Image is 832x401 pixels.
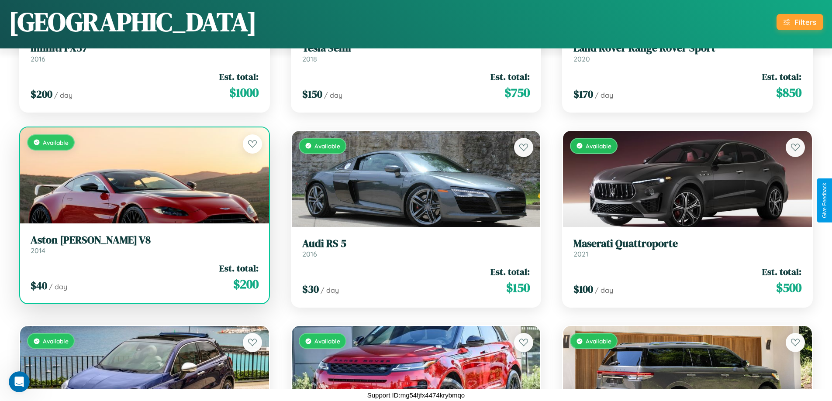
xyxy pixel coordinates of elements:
[595,91,613,99] span: / day
[504,84,530,101] span: $ 750
[31,246,45,255] span: 2014
[367,389,465,401] p: Support ID: mg54fjfx4474krybmqo
[573,42,801,55] h3: Land Rover Range Rover Sport
[573,237,801,259] a: Maserati Quattroporte2021
[302,282,319,296] span: $ 30
[586,337,611,345] span: Available
[9,371,30,392] iframe: Intercom live chat
[321,286,339,295] span: / day
[573,237,801,250] h3: Maserati Quattroporte
[302,42,530,55] h3: Tesla Semi
[219,70,259,83] span: Est. total:
[49,282,67,291] span: / day
[794,17,816,27] div: Filters
[219,262,259,274] span: Est. total:
[490,265,530,278] span: Est. total:
[31,278,47,293] span: $ 40
[9,4,257,40] h1: [GEOGRAPHIC_DATA]
[31,42,259,55] h3: Infiniti FX37
[54,91,72,99] span: / day
[229,84,259,101] span: $ 1000
[573,55,590,63] span: 2020
[324,91,342,99] span: / day
[506,279,530,296] span: $ 150
[43,139,69,146] span: Available
[573,250,588,258] span: 2021
[586,142,611,150] span: Available
[822,183,828,218] div: Give Feedback
[490,70,530,83] span: Est. total:
[302,250,317,258] span: 2016
[762,70,801,83] span: Est. total:
[302,87,322,101] span: $ 150
[31,42,259,63] a: Infiniti FX372016
[573,282,593,296] span: $ 100
[762,265,801,278] span: Est. total:
[314,142,340,150] span: Available
[302,42,530,63] a: Tesla Semi2018
[43,337,69,345] span: Available
[314,337,340,345] span: Available
[573,87,593,101] span: $ 170
[233,275,259,293] span: $ 200
[31,234,259,247] h3: Aston [PERSON_NAME] V8
[595,286,613,295] span: / day
[31,87,52,101] span: $ 200
[31,55,45,63] span: 2016
[777,14,823,30] button: Filters
[776,84,801,101] span: $ 850
[31,234,259,255] a: Aston [PERSON_NAME] V82014
[302,237,530,259] a: Audi RS 52016
[302,55,317,63] span: 2018
[302,237,530,250] h3: Audi RS 5
[776,279,801,296] span: $ 500
[573,42,801,63] a: Land Rover Range Rover Sport2020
